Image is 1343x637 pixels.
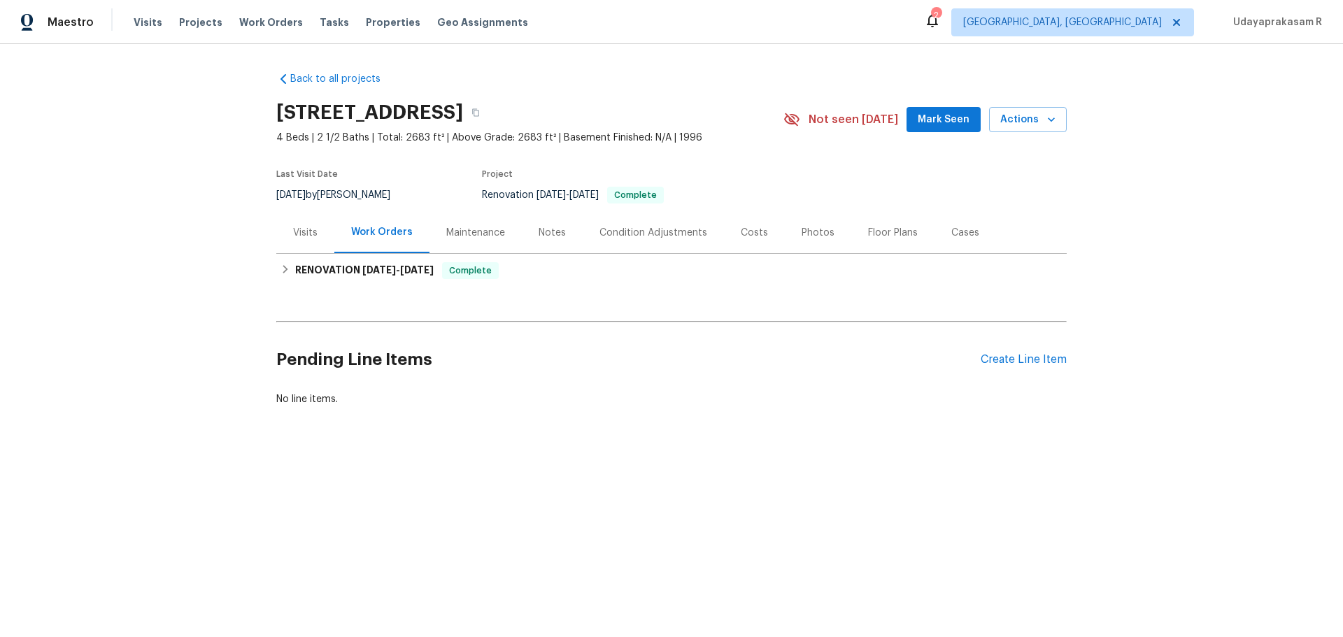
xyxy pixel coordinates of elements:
div: Create Line Item [981,353,1067,366]
span: Geo Assignments [437,15,528,29]
span: Udayaprakasam R [1228,15,1322,29]
div: Floor Plans [868,226,918,240]
span: Work Orders [239,15,303,29]
span: Complete [443,264,497,278]
span: Visits [134,15,162,29]
span: Actions [1000,111,1056,129]
span: Maestro [48,15,94,29]
span: 4 Beds | 2 1/2 Baths | Total: 2683 ft² | Above Grade: 2683 ft² | Basement Finished: N/A | 1996 [276,131,783,145]
span: Complete [609,191,662,199]
span: [DATE] [362,265,396,275]
span: Not seen [DATE] [809,113,898,127]
span: [DATE] [537,190,566,200]
span: Project [482,170,513,178]
span: [DATE] [276,190,306,200]
div: Maintenance [446,226,505,240]
button: Mark Seen [907,107,981,133]
span: Projects [179,15,222,29]
div: RENOVATION [DATE]-[DATE]Complete [276,254,1067,287]
span: Mark Seen [918,111,969,129]
span: [DATE] [569,190,599,200]
div: Work Orders [351,225,413,239]
button: Actions [989,107,1067,133]
div: Photos [802,226,834,240]
h6: RENOVATION [295,262,434,279]
span: Last Visit Date [276,170,338,178]
div: by [PERSON_NAME] [276,187,407,203]
div: Notes [539,226,566,240]
h2: Pending Line Items [276,327,981,392]
span: Properties [366,15,420,29]
div: Condition Adjustments [599,226,707,240]
button: Copy Address [463,100,488,125]
span: [DATE] [400,265,434,275]
span: Renovation [482,190,664,200]
div: Costs [741,226,768,240]
h2: [STREET_ADDRESS] [276,106,463,120]
span: - [537,190,599,200]
div: Cases [951,226,979,240]
span: Tasks [320,17,349,27]
div: Visits [293,226,318,240]
span: [GEOGRAPHIC_DATA], [GEOGRAPHIC_DATA] [963,15,1162,29]
a: Back to all projects [276,72,411,86]
span: - [362,265,434,275]
div: 2 [931,8,941,22]
div: No line items. [276,392,1067,406]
